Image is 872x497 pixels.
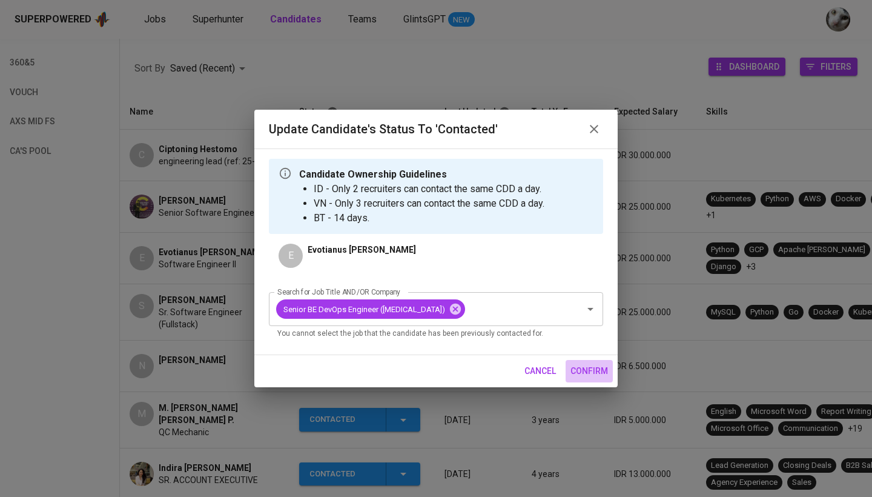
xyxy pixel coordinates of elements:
div: Senior BE DevOps Engineer ([MEDICAL_DATA]) [276,299,465,319]
li: BT - 14 days. [314,211,544,225]
p: You cannot select the job that the candidate has been previously contacted for. [277,328,595,340]
button: confirm [566,360,613,382]
p: Evotianus [PERSON_NAME] [308,244,416,256]
span: confirm [570,364,608,379]
p: Candidate Ownership Guidelines [299,167,544,182]
button: Open [582,301,599,318]
h6: Update Candidate's Status to 'Contacted' [269,119,498,139]
span: cancel [524,364,556,379]
li: ID - Only 2 recruiters can contact the same CDD a day. [314,182,544,196]
span: Senior BE DevOps Engineer ([MEDICAL_DATA]) [276,304,452,315]
div: E [279,244,303,268]
button: cancel [520,360,561,382]
li: VN - Only 3 recruiters can contact the same CDD a day. [314,196,544,211]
